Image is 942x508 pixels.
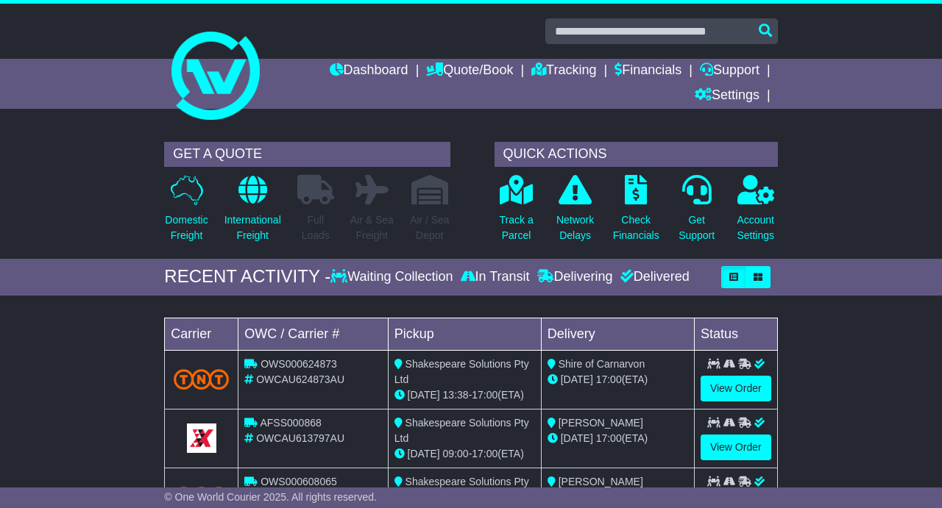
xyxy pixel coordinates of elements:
td: Status [694,318,777,350]
span: 17:00 [472,448,497,459]
span: [DATE] [561,432,593,444]
a: NetworkDelays [556,174,595,251]
td: Delivery [541,318,694,350]
a: Dashboard [330,59,408,84]
a: Tracking [531,59,596,84]
div: - (ETA) [394,446,535,462]
td: OWC / Carrier # [238,318,388,350]
a: Financials [615,59,681,84]
p: Check Financials [613,212,659,243]
img: GetCarrierServiceLogo [187,423,216,453]
p: Track a Parcel [500,212,534,243]
p: International Freight [224,212,281,243]
p: Account Settings [737,212,774,243]
span: OWS000608065 [261,476,337,487]
a: InternationalFreight [224,174,282,251]
div: RECENT ACTIVITY - [164,266,330,287]
p: Air & Sea Freight [350,212,394,243]
span: OWCAU613797AU [256,432,344,444]
p: Air / Sea Depot [410,212,450,243]
a: CheckFinancials [612,174,660,251]
div: - (ETA) [394,387,535,403]
span: 17:00 [596,373,622,385]
div: Delivering [534,269,617,285]
a: AccountSettings [736,174,775,251]
span: [DATE] [408,389,440,401]
a: View Order [701,376,771,401]
span: 17:00 [472,389,497,401]
span: [PERSON_NAME] [559,476,643,487]
span: Shakespeare Solutions Pty Ltd [394,476,529,503]
span: Shakespeare Solutions Pty Ltd [394,358,529,385]
p: Domestic Freight [165,212,208,243]
div: GET A QUOTE [164,142,450,167]
span: AFSS000868 [260,417,321,429]
div: (ETA) [548,431,688,446]
p: Network Delays [556,212,594,243]
span: © One World Courier 2025. All rights reserved. [164,491,377,503]
div: QUICK ACTIONS [495,142,778,167]
a: DomesticFreight [164,174,208,251]
span: [DATE] [408,448,440,459]
a: Settings [695,84,759,109]
span: 17:00 [596,432,622,444]
div: In Transit [457,269,534,285]
span: [PERSON_NAME] [559,417,643,429]
td: Carrier [165,318,238,350]
a: Support [700,59,759,84]
a: Quote/Book [426,59,513,84]
div: (ETA) [548,372,688,387]
span: OWCAU624873AU [256,373,344,385]
span: Shire of Carnarvon [559,358,645,370]
a: GetSupport [678,174,715,251]
img: TNT_Domestic.png [174,369,229,389]
span: 13:38 [443,389,469,401]
span: 09:00 [443,448,469,459]
p: Get Support [679,212,715,243]
a: View Order [701,434,771,460]
span: Shakespeare Solutions Pty Ltd [394,417,529,444]
span: OWS000624873 [261,358,337,370]
a: Track aParcel [499,174,534,251]
p: Full Loads [297,212,334,243]
td: Pickup [388,318,541,350]
div: Delivered [617,269,690,285]
div: Waiting Collection [330,269,456,285]
span: [DATE] [561,373,593,385]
